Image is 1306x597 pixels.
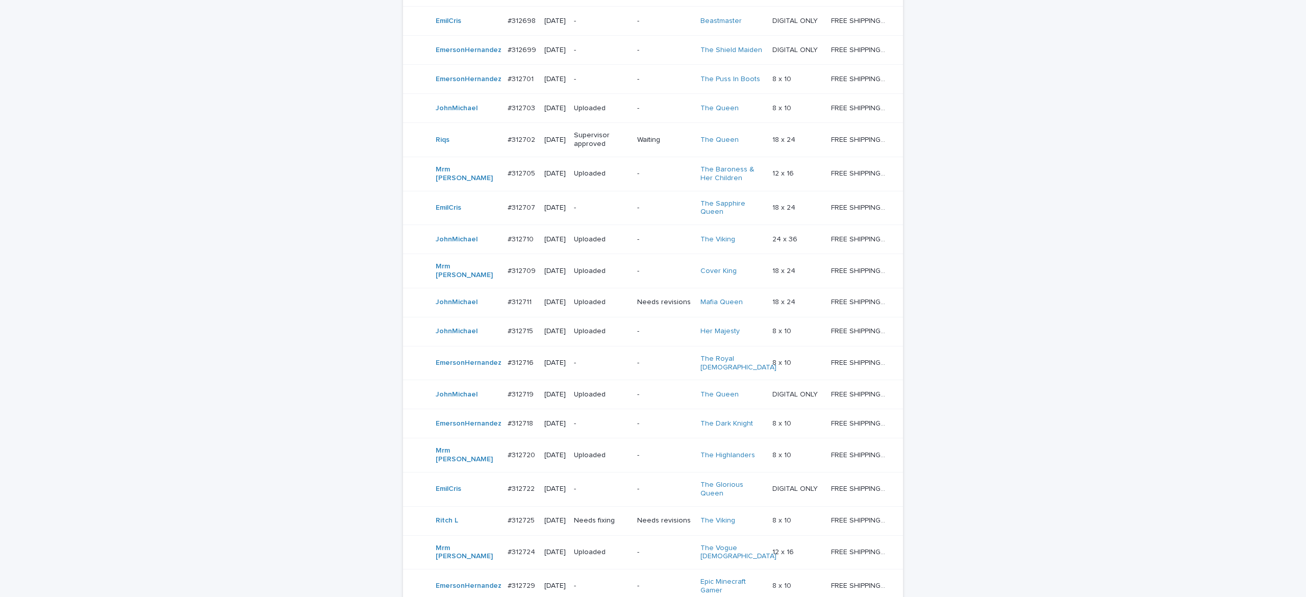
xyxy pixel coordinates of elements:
p: #312711 [508,296,534,307]
p: [DATE] [544,235,566,244]
p: #312719 [508,388,536,399]
a: The Highlanders [700,451,755,460]
p: 8 x 10 [772,580,793,590]
p: #312724 [508,546,537,557]
p: FREE SHIPPING - preview in 1-2 business days, after your approval delivery will take 5-10 b.d. [831,167,889,178]
p: [DATE] [544,75,566,84]
p: - [637,17,692,26]
p: [DATE] [544,390,566,399]
p: [DATE] [544,298,566,307]
p: #312699 [508,44,538,55]
p: 18 x 24 [772,134,797,144]
a: Epic Minecraft Gamer [700,578,764,595]
tr: EmersonHernandez #312699#312699 [DATE]--The Shield Maiden DIGITAL ONLYDIGITAL ONLY FREE SHIPPING ... [403,36,903,65]
p: Uploaded [574,327,629,336]
p: - [574,419,629,428]
a: Cover King [700,267,737,276]
p: - [637,419,692,428]
tr: Mrm [PERSON_NAME] #312720#312720 [DATE]Uploaded-The Highlanders 8 x 108 x 10 FREE SHIPPING - prev... [403,438,903,472]
tr: Riqs #312702#312702 [DATE]Supervisor approvedWaitingThe Queen 18 x 2418 x 24 FREE SHIPPING - prev... [403,123,903,157]
p: - [637,235,692,244]
p: Uploaded [574,390,629,399]
p: FREE SHIPPING - preview in 1-2 business days, after your approval delivery will take 5-10 b.d. [831,514,889,525]
p: #312701 [508,73,536,84]
p: [DATE] [544,17,566,26]
p: #312703 [508,102,537,113]
a: Mrm [PERSON_NAME] [436,544,499,561]
p: FREE SHIPPING - preview in 1-2 business days, after your approval delivery will take 5-10 b.d. [831,134,889,144]
p: 8 x 10 [772,357,793,367]
p: [DATE] [544,46,566,55]
p: 8 x 10 [772,417,793,428]
p: - [637,548,692,557]
p: #312715 [508,325,535,336]
tr: EmilCris #312707#312707 [DATE]--The Sapphire Queen 18 x 2418 x 24 FREE SHIPPING - preview in 1-2 ... [403,191,903,225]
p: - [637,267,692,276]
a: The Puss In Boots [700,75,760,84]
p: Uploaded [574,267,629,276]
a: JohnMichael [436,235,478,244]
p: - [637,390,692,399]
p: Uploaded [574,104,629,113]
tr: JohnMichael #312711#312711 [DATE]UploadedNeeds revisionsMafia Queen 18 x 2418 x 24 FREE SHIPPING ... [403,288,903,317]
p: [DATE] [544,516,566,525]
a: JohnMichael [436,390,478,399]
a: EmersonHernandez [436,359,501,367]
p: 12 x 16 [772,546,796,557]
a: EmersonHernandez [436,75,501,84]
a: EmilCris [436,204,461,212]
tr: EmilCris #312698#312698 [DATE]--Beastmaster DIGITAL ONLYDIGITAL ONLY FREE SHIPPING - preview in 1... [403,7,903,36]
p: 8 x 10 [772,449,793,460]
a: The Baroness & Her Children [700,165,764,183]
p: - [637,104,692,113]
p: - [637,485,692,493]
p: FREE SHIPPING - preview in 1-2 business days, after your approval delivery will take 5-10 b.d. [831,296,889,307]
tr: EmersonHernandez #312701#312701 [DATE]--The Puss In Boots 8 x 108 x 10 FREE SHIPPING - preview in... [403,65,903,94]
a: The Queen [700,390,739,399]
p: Uploaded [574,169,629,178]
a: JohnMichael [436,327,478,336]
a: The Queen [700,136,739,144]
p: FREE SHIPPING - preview in 1-2 business days, after your approval delivery will take 5-10 b.d. [831,580,889,590]
p: [DATE] [544,359,566,367]
tr: EmersonHernandez #312718#312718 [DATE]--The Dark Knight 8 x 108 x 10 FREE SHIPPING - preview in 1... [403,409,903,438]
p: - [637,169,692,178]
tr: JohnMichael #312715#312715 [DATE]Uploaded-Her Majesty 8 x 108 x 10 FREE SHIPPING - preview in 1-2... [403,317,903,346]
p: FREE SHIPPING - preview in 1-2 business days, after your approval delivery will take 5-10 b.d. [831,44,889,55]
p: - [574,46,629,55]
p: 8 x 10 [772,73,793,84]
p: FREE SHIPPING - preview in 1-2 business days, after your approval delivery will take 5-10 b.d. [831,233,889,244]
a: The Dark Knight [700,419,753,428]
p: FREE SHIPPING - preview in 1-2 business days, after your approval delivery will take 5-10 b.d. [831,449,889,460]
p: Needs revisions [637,298,692,307]
p: #312702 [508,134,537,144]
p: #312709 [508,265,538,276]
p: 12 x 16 [772,167,796,178]
p: FREE SHIPPING - preview in 1-2 business days, after your approval delivery will take 5-10 b.d. [831,325,889,336]
tr: Mrm [PERSON_NAME] #312709#312709 [DATE]Uploaded-Cover King 18 x 2418 x 24 FREE SHIPPING - preview... [403,254,903,288]
a: The Royal [DEMOGRAPHIC_DATA] [700,355,776,372]
p: FREE SHIPPING - preview in 1-2 business days, after your approval delivery will take 5-10 b.d. [831,102,889,113]
p: 18 x 24 [772,265,797,276]
a: EmersonHernandez [436,46,501,55]
p: #312718 [508,417,535,428]
p: - [637,204,692,212]
p: 18 x 24 [772,296,797,307]
p: DIGITAL ONLY [772,15,820,26]
p: FREE SHIPPING - preview in 1-2 business days, after your approval delivery will take 5-10 b.d. [831,357,889,367]
p: #312720 [508,449,537,460]
tr: Ritch L #312725#312725 [DATE]Needs fixingNeeds revisionsThe Viking 8 x 108 x 10 FREE SHIPPING - p... [403,506,903,535]
p: FREE SHIPPING - preview in 1-2 business days, after your approval delivery will take 5-10 b.d. [831,388,889,399]
a: Mafia Queen [700,298,743,307]
p: #312710 [508,233,536,244]
tr: JohnMichael #312703#312703 [DATE]Uploaded-The Queen 8 x 108 x 10 FREE SHIPPING - preview in 1-2 b... [403,94,903,123]
a: Riqs [436,136,449,144]
p: FREE SHIPPING - preview in 1-2 business days, after your approval delivery will take 5-10 b.d. [831,202,889,212]
p: DIGITAL ONLY [772,44,820,55]
p: [DATE] [544,169,566,178]
tr: EmersonHernandez #312716#312716 [DATE]--The Royal [DEMOGRAPHIC_DATA] 8 x 108 x 10 FREE SHIPPING -... [403,346,903,380]
a: The Viking [700,516,735,525]
p: 24 x 36 [772,233,799,244]
p: [DATE] [544,582,566,590]
p: [DATE] [544,267,566,276]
